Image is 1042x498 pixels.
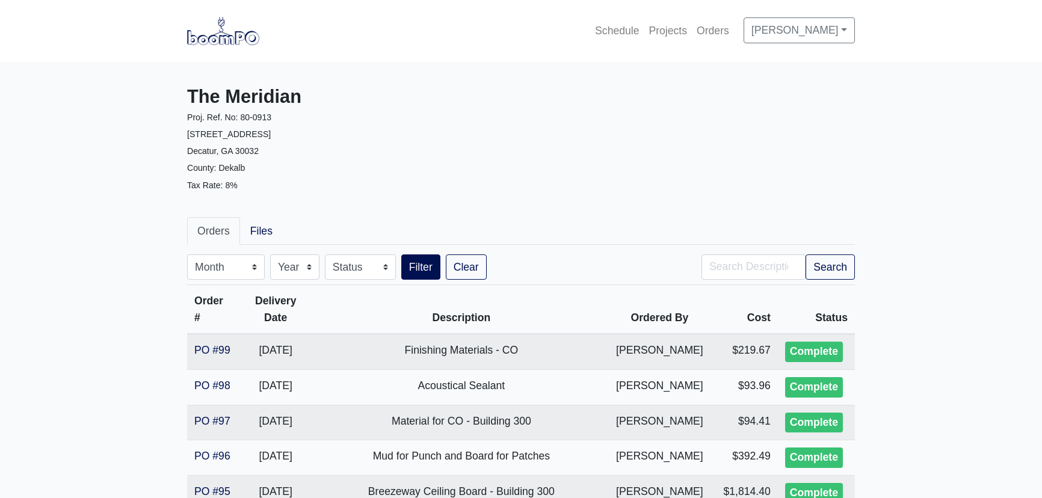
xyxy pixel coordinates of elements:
a: PO #99 [194,344,230,356]
th: Ordered By [609,285,711,334]
a: Files [240,217,283,245]
small: Tax Rate: 8% [187,180,238,190]
td: [DATE] [238,405,314,440]
input: Search [701,254,806,280]
a: PO #98 [194,380,230,392]
td: $93.96 [711,369,778,405]
td: [DATE] [238,369,314,405]
td: $392.49 [711,440,778,476]
td: [DATE] [238,334,314,369]
small: Proj. Ref. No: 80-0913 [187,112,271,122]
div: Complete [785,447,843,468]
a: Orders [692,17,734,44]
th: Cost [711,285,778,334]
small: Decatur, GA 30032 [187,146,259,156]
td: Finishing Materials - CO [314,334,609,369]
div: Complete [785,413,843,433]
a: PO #95 [194,485,230,497]
small: [STREET_ADDRESS] [187,129,271,139]
a: [PERSON_NAME] [744,17,855,43]
td: Material for CO - Building 300 [314,405,609,440]
a: Orders [187,217,240,245]
th: Description [314,285,609,334]
td: [PERSON_NAME] [609,440,711,476]
td: $94.41 [711,405,778,440]
a: PO #97 [194,415,230,427]
td: [PERSON_NAME] [609,334,711,369]
a: Projects [644,17,692,44]
td: Mud for Punch and Board for Patches [314,440,609,476]
button: Filter [401,254,440,280]
th: Delivery Date [238,285,314,334]
h3: The Meridian [187,86,512,108]
td: [DATE] [238,440,314,476]
a: Schedule [590,17,644,44]
div: Complete [785,377,843,398]
th: Status [778,285,855,334]
a: Clear [446,254,487,280]
a: PO #96 [194,450,230,462]
button: Search [806,254,855,280]
td: [PERSON_NAME] [609,369,711,405]
th: Order # [187,285,238,334]
div: Complete [785,342,843,362]
td: $219.67 [711,334,778,369]
td: [PERSON_NAME] [609,405,711,440]
small: County: Dekalb [187,163,245,173]
td: Acoustical Sealant [314,369,609,405]
img: boomPO [187,17,259,45]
